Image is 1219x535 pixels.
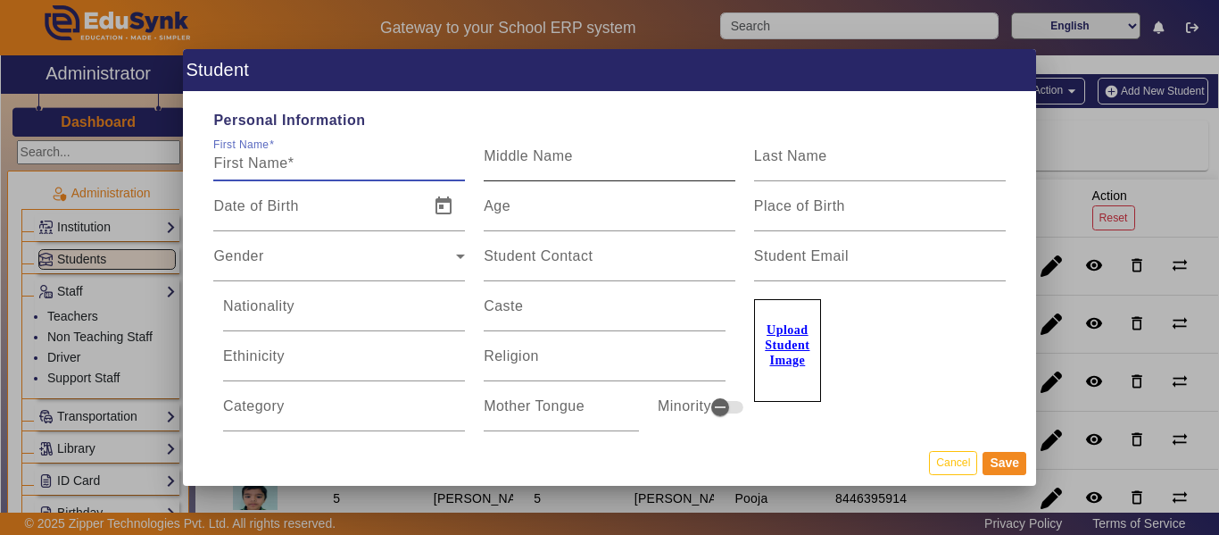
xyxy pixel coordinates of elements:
[223,298,294,313] mat-label: Nationality
[223,403,465,424] input: Category
[484,148,573,163] mat-label: Middle Name
[213,253,456,274] span: Gender
[484,203,735,224] input: Age
[223,348,285,364] mat-label: Ethinicity
[484,248,593,263] mat-label: Student Contact
[658,396,711,417] mat-label: Minority
[422,185,465,228] button: Open calendar
[213,248,263,263] mat-label: Gender
[484,198,510,213] mat-label: Age
[213,203,419,224] input: Date of Birth
[484,153,735,174] input: Middle Name
[765,323,809,367] u: Upload Student Image
[754,198,845,213] mat-label: Place of Birth
[213,153,465,174] input: First Name*
[213,139,269,151] mat-label: First Name
[223,303,465,324] input: Nationality
[484,253,735,274] input: Student Contact
[183,49,1036,91] h1: Student
[754,248,849,263] mat-label: Student Email
[754,153,1006,174] input: Last Name
[484,353,726,374] input: Religion
[754,253,1006,274] input: Student Email
[484,298,523,313] mat-label: Caste
[754,148,827,163] mat-label: Last Name
[204,110,1015,131] span: Personal Information
[484,348,539,364] mat-label: Religion
[223,398,285,414] mat-label: Category
[213,198,298,213] mat-label: Date of Birth
[223,353,465,374] input: Ethinicity
[754,203,1006,224] input: Place of Birth
[484,303,726,324] input: Caste
[983,452,1026,475] button: Save
[929,451,977,475] button: Cancel
[484,398,585,414] mat-label: Mother Tongue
